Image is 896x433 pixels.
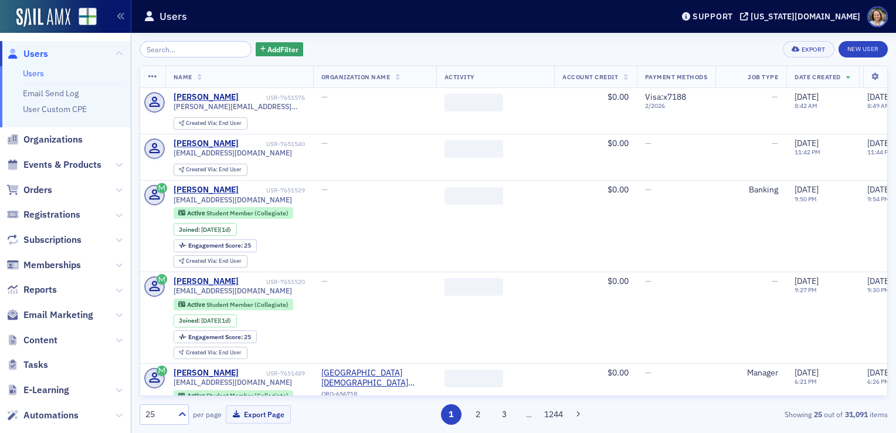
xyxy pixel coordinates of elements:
[267,44,298,55] span: Add Filter
[186,165,219,173] span: Created Via :
[444,73,475,81] span: Activity
[607,367,629,378] span: $0.00
[867,92,891,102] span: [DATE]
[188,242,251,249] div: 25
[645,92,686,102] span: Visa : x7188
[186,258,242,265] div: End User
[795,377,817,385] time: 6:21 PM
[795,92,819,102] span: [DATE]
[140,41,252,57] input: Search…
[174,138,239,149] div: [PERSON_NAME]
[174,286,292,295] span: [EMAIL_ADDRESS][DOMAIN_NAME]
[186,257,219,265] span: Created Via :
[206,300,289,309] span: Student Member (Collegiate)
[186,350,242,356] div: End User
[867,377,890,385] time: 6:26 PM
[444,94,503,111] span: ‌
[321,138,328,148] span: —
[174,164,247,176] div: Created Via: End User
[23,334,57,347] span: Content
[321,92,328,102] span: —
[740,12,864,21] button: [US_STATE][DOMAIN_NAME]
[321,390,428,402] div: ORG-656718
[186,120,242,127] div: End User
[645,276,651,286] span: —
[321,276,328,286] span: —
[795,276,819,286] span: [DATE]
[795,138,819,148] span: [DATE]
[240,370,305,377] div: USR-7651489
[772,138,778,148] span: —
[6,283,57,296] a: Reports
[867,102,890,110] time: 8:49 AM
[772,276,778,286] span: —
[645,138,651,148] span: —
[795,286,817,294] time: 9:27 PM
[6,334,57,347] a: Content
[201,316,219,324] span: [DATE]
[186,119,219,127] span: Created Via :
[783,41,834,57] button: Export
[6,309,93,322] a: Email Marketing
[6,384,69,397] a: E-Learning
[240,278,305,286] div: USR-7651520
[867,195,890,203] time: 9:54 PM
[795,195,817,203] time: 9:50 PM
[867,184,891,195] span: [DATE]
[693,11,733,22] div: Support
[647,409,888,420] div: Showing out of items
[494,404,515,425] button: 3
[174,378,292,387] span: [EMAIL_ADDRESS][DOMAIN_NAME]
[174,255,247,268] div: Created Via: End User
[145,408,171,421] div: 25
[226,405,291,424] button: Export Page
[321,73,391,81] span: Organization Name
[467,404,488,425] button: 2
[159,9,187,23] h1: Users
[174,73,192,81] span: Name
[23,409,79,422] span: Automations
[802,46,826,53] div: Export
[23,309,93,322] span: Email Marketing
[23,283,57,296] span: Reports
[174,195,292,204] span: [EMAIL_ADDRESS][DOMAIN_NAME]
[240,94,305,102] div: USR-7651576
[174,185,239,195] a: [PERSON_NAME]
[6,409,79,422] a: Automations
[23,48,48,60] span: Users
[174,223,237,236] div: Joined: 2025-10-01 00:00:00
[201,226,231,234] div: (1d)
[174,330,257,343] div: Engagement Score: 25
[188,333,244,341] span: Engagement Score :
[795,148,820,156] time: 11:42 PM
[256,42,304,57] button: AddFilter
[645,102,708,110] span: 2 / 2026
[23,358,48,371] span: Tasks
[174,102,305,111] span: [PERSON_NAME][EMAIL_ADDRESS][PERSON_NAME][DOMAIN_NAME][US_STATE]
[16,8,70,27] img: SailAMX
[6,259,81,272] a: Memberships
[6,358,48,371] a: Tasks
[240,140,305,148] div: USR-7651540
[174,368,239,378] a: [PERSON_NAME]
[645,73,708,81] span: Payment Methods
[201,225,219,234] span: [DATE]
[174,239,257,252] div: Engagement Score: 25
[174,276,239,287] a: [PERSON_NAME]
[70,8,97,28] a: View Homepage
[444,370,503,387] span: ‌
[867,367,891,378] span: [DATE]
[23,104,87,114] a: User Custom CPE
[174,314,237,327] div: Joined: 2025-10-01 00:00:00
[6,133,83,146] a: Organizations
[867,138,891,148] span: [DATE]
[206,209,289,217] span: Student Member (Collegiate)
[174,148,292,157] span: [EMAIL_ADDRESS][DOMAIN_NAME]
[867,6,888,27] span: Profile
[751,11,860,22] div: [US_STATE][DOMAIN_NAME]
[179,317,201,324] span: Joined :
[562,73,618,81] span: Account Credit
[23,384,69,397] span: E-Learning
